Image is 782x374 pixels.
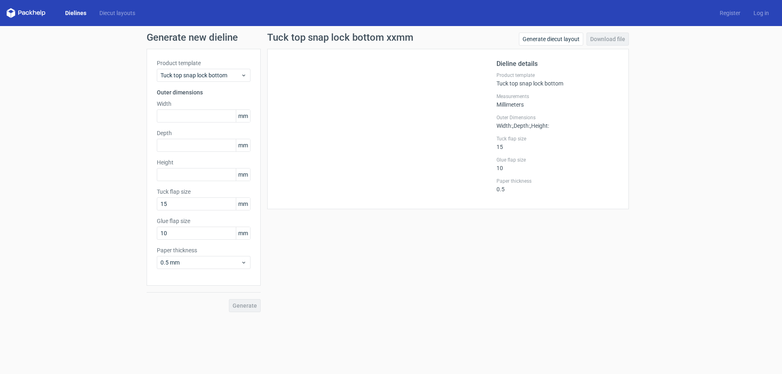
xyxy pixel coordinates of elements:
[157,100,250,108] label: Width
[160,71,241,79] span: Tuck top snap lock bottom
[512,122,530,129] span: , Depth :
[496,136,619,150] div: 15
[157,88,250,96] h3: Outer dimensions
[59,9,93,17] a: Dielines
[530,122,549,129] span: , Height :
[496,114,619,121] label: Outer Dimensions
[236,227,250,239] span: mm
[496,157,619,163] label: Glue flap size
[157,158,250,166] label: Height
[236,168,250,181] span: mm
[496,178,619,192] div: 0.5
[496,136,619,142] label: Tuck flap size
[519,33,583,46] a: Generate diecut layout
[747,9,775,17] a: Log in
[157,129,250,137] label: Depth
[236,198,250,210] span: mm
[160,258,241,267] span: 0.5 mm
[267,33,413,42] h1: Tuck top snap lock bottom xxmm
[496,93,619,100] label: Measurements
[157,59,250,67] label: Product template
[236,139,250,151] span: mm
[713,9,747,17] a: Register
[93,9,142,17] a: Diecut layouts
[496,72,619,87] div: Tuck top snap lock bottom
[157,217,250,225] label: Glue flap size
[157,246,250,254] label: Paper thickness
[236,110,250,122] span: mm
[157,188,250,196] label: Tuck flap size
[496,122,512,129] span: Width :
[496,157,619,171] div: 10
[496,59,619,69] h2: Dieline details
[496,93,619,108] div: Millimeters
[147,33,635,42] h1: Generate new dieline
[496,72,619,79] label: Product template
[496,178,619,184] label: Paper thickness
